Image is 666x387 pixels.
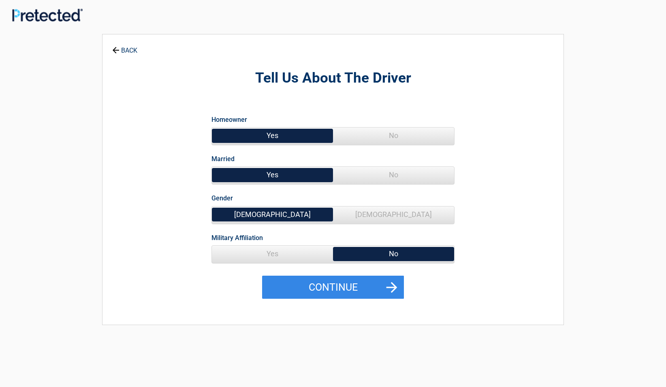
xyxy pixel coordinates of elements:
span: Yes [212,246,333,262]
span: Yes [212,167,333,183]
span: No [333,246,454,262]
a: BACK [111,40,139,54]
span: No [333,128,454,144]
span: [DEMOGRAPHIC_DATA] [212,206,333,223]
span: [DEMOGRAPHIC_DATA] [333,206,454,223]
span: Yes [212,128,333,144]
label: Homeowner [211,114,247,125]
label: Military Affiliation [211,232,263,243]
img: Main Logo [12,9,83,21]
h2: Tell Us About The Driver [147,69,519,88]
label: Married [211,153,235,164]
label: Gender [211,193,233,204]
span: No [333,167,454,183]
button: Continue [262,276,404,299]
